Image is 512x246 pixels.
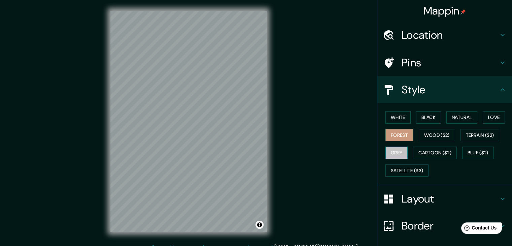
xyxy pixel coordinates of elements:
[452,220,505,239] iframe: Help widget launcher
[402,28,499,42] h4: Location
[402,219,499,233] h4: Border
[416,111,441,124] button: Black
[385,129,413,142] button: Forest
[385,111,411,124] button: White
[446,111,477,124] button: Natural
[385,147,408,159] button: Grey
[255,221,264,229] button: Toggle attribution
[110,11,267,232] canvas: Map
[377,22,512,49] div: Location
[413,147,457,159] button: Cartoon ($2)
[460,9,466,14] img: pin-icon.png
[462,147,494,159] button: Blue ($2)
[419,129,455,142] button: Wood ($2)
[402,83,499,96] h4: Style
[385,164,429,177] button: Satellite ($3)
[377,212,512,239] div: Border
[402,192,499,206] h4: Layout
[460,129,500,142] button: Terrain ($2)
[377,49,512,76] div: Pins
[377,76,512,103] div: Style
[402,56,499,69] h4: Pins
[377,185,512,212] div: Layout
[423,4,466,18] h4: Mappin
[483,111,505,124] button: Love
